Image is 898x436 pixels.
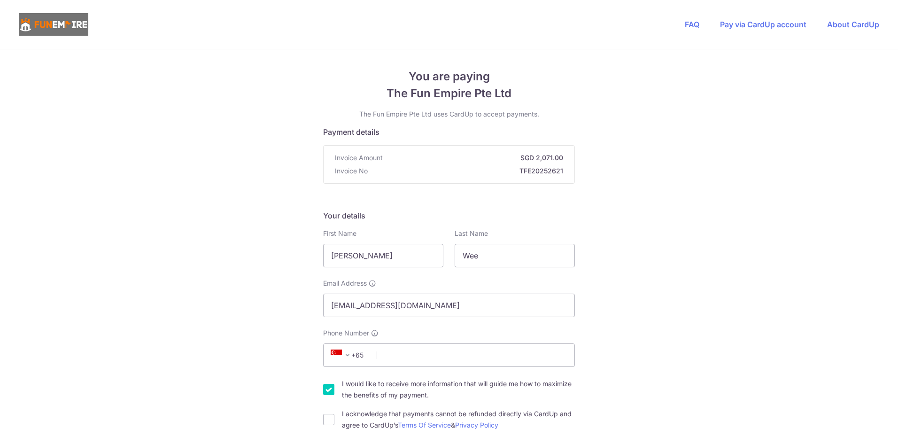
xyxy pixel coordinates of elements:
[720,20,806,29] a: Pay via CardUp account
[335,153,383,163] span: Invoice Amount
[323,229,356,238] label: First Name
[827,20,879,29] a: About CardUp
[342,378,575,401] label: I would like to receive more information that will guide me how to maximize the benefits of my pa...
[323,210,575,221] h5: Your details
[372,166,563,176] strong: TFE20252621
[323,279,367,288] span: Email Address
[335,166,368,176] span: Invoice No
[455,229,488,238] label: Last Name
[323,68,575,85] span: You are paying
[323,85,575,102] span: The Fun Empire Pte Ltd
[398,421,451,429] a: Terms Of Service
[323,328,369,338] span: Phone Number
[323,294,575,317] input: Email address
[323,109,575,119] p: The Fun Empire Pte Ltd uses CardUp to accept payments.
[387,153,563,163] strong: SGD 2,071.00
[455,244,575,267] input: Last name
[323,126,575,138] h5: Payment details
[328,350,370,361] span: +65
[331,350,353,361] span: +65
[323,244,443,267] input: First name
[342,408,575,431] label: I acknowledge that payments cannot be refunded directly via CardUp and agree to CardUp’s &
[455,421,498,429] a: Privacy Policy
[685,20,699,29] a: FAQ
